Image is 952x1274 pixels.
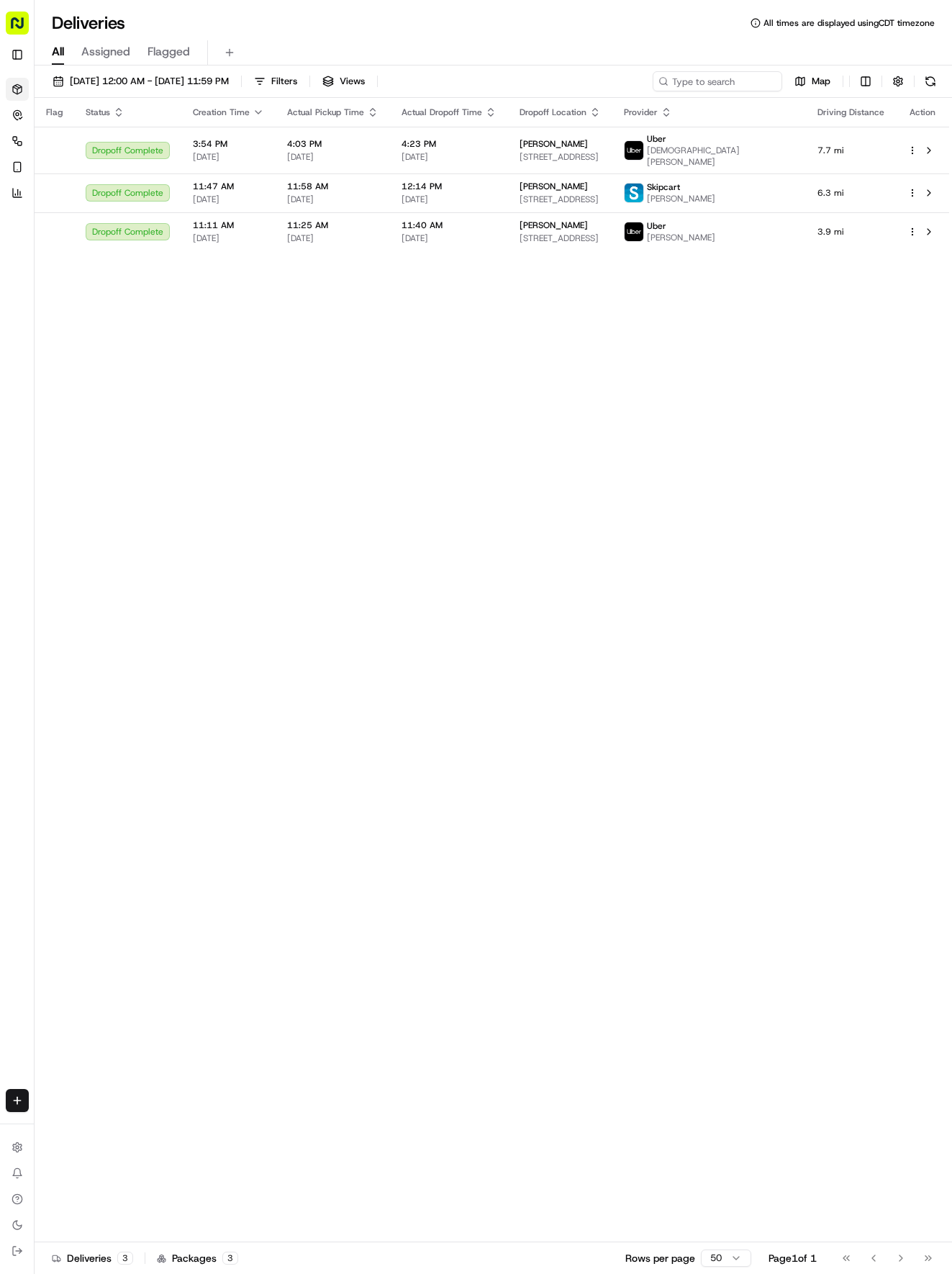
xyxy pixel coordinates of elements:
[287,194,378,205] span: [DATE]
[46,71,235,91] button: [DATE] 12:00 AM - [DATE] 11:59 PM
[402,151,497,163] span: [DATE]
[248,71,304,91] button: Filters
[402,138,497,150] span: 4:23 PM
[520,107,586,118] span: Dropoff Location
[624,107,658,118] span: Provider
[520,220,588,231] span: [PERSON_NAME]
[625,222,643,241] img: uber-new-logo.jpeg
[81,43,130,60] span: Assigned
[287,232,378,244] span: [DATE]
[520,138,588,150] span: [PERSON_NAME]
[402,107,482,118] span: Actual Dropoff Time
[625,141,643,160] img: uber-new-logo.jpeg
[148,43,190,60] span: Flagged
[287,181,378,192] span: 11:58 AM
[271,75,297,88] span: Filters
[647,133,666,145] span: Uber
[222,1252,238,1265] div: 3
[907,107,938,118] div: Action
[193,181,264,192] span: 11:47 AM
[70,75,229,88] span: [DATE] 12:00 AM - [DATE] 11:59 PM
[653,71,782,91] input: Type to search
[402,194,497,205] span: [DATE]
[402,181,497,192] span: 12:14 PM
[520,232,601,244] span: [STREET_ADDRESS]
[193,220,264,231] span: 11:11 AM
[86,107,110,118] span: Status
[812,75,830,88] span: Map
[763,17,935,29] span: All times are displayed using CDT timezone
[520,194,601,205] span: [STREET_ADDRESS]
[287,138,378,150] span: 4:03 PM
[647,220,666,232] span: Uber
[647,193,715,204] span: [PERSON_NAME]
[52,43,64,60] span: All
[788,71,837,91] button: Map
[193,107,250,118] span: Creation Time
[287,220,378,231] span: 11:25 AM
[625,184,643,202] img: profile_skipcart_partner.png
[402,220,497,231] span: 11:40 AM
[52,12,125,35] h1: Deliveries
[625,1251,695,1265] p: Rows per page
[817,145,884,156] span: 7.7 mi
[52,1251,133,1265] div: Deliveries
[157,1251,238,1265] div: Packages
[520,151,601,163] span: [STREET_ADDRESS]
[647,232,715,243] span: [PERSON_NAME]
[287,107,364,118] span: Actual Pickup Time
[647,181,680,193] span: Skipcart
[193,138,264,150] span: 3:54 PM
[193,232,264,244] span: [DATE]
[287,151,378,163] span: [DATE]
[817,107,884,118] span: Driving Distance
[340,75,365,88] span: Views
[402,232,497,244] span: [DATE]
[817,187,884,199] span: 6.3 mi
[817,226,884,238] span: 3.9 mi
[769,1251,817,1265] div: Page 1 of 1
[920,71,940,91] button: Refresh
[193,151,264,163] span: [DATE]
[316,71,371,91] button: Views
[647,145,794,168] span: [DEMOGRAPHIC_DATA][PERSON_NAME]
[117,1252,133,1265] div: 3
[520,181,588,192] span: [PERSON_NAME]
[46,107,63,118] span: Flag
[193,194,264,205] span: [DATE]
